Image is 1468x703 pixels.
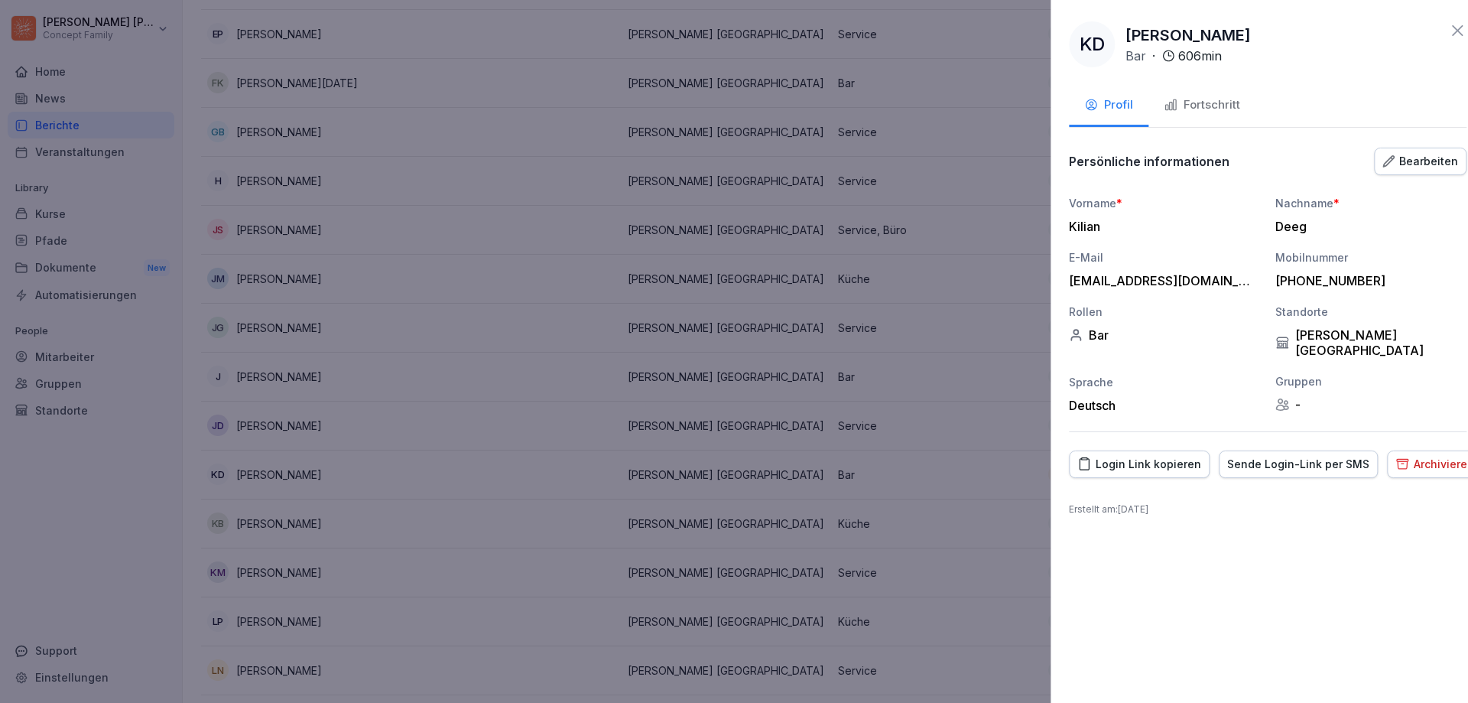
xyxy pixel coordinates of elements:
[1275,397,1466,412] div: -
[1069,374,1260,390] div: Sprache
[1178,47,1222,65] p: 606 min
[1069,451,1210,478] button: Login Link kopieren
[1069,398,1260,413] div: Deutsch
[1069,304,1260,320] div: Rollen
[1148,86,1255,127] button: Fortschritt
[1069,327,1260,343] div: Bar
[1069,503,1466,516] p: Erstellt am : [DATE]
[1069,154,1229,169] p: Persönliche informationen
[1164,96,1240,114] div: Fortschritt
[1069,249,1260,265] div: E-Mail
[1069,273,1252,288] div: [EMAIL_ADDRESS][DOMAIN_NAME]
[1069,21,1115,67] div: KD
[1084,96,1133,114] div: Profil
[1125,47,1222,65] div: ·
[1275,195,1466,211] div: Nachname
[1125,47,1146,65] p: Bar
[1275,304,1466,320] div: Standorte
[1275,273,1459,288] div: [PHONE_NUMBER]
[1219,451,1378,478] button: Sende Login-Link per SMS
[1069,86,1148,127] button: Profil
[1275,249,1466,265] div: Mobilnummer
[1125,24,1251,47] p: [PERSON_NAME]
[1077,456,1201,473] div: Login Link kopieren
[1275,219,1459,234] div: Deeg
[1275,327,1466,358] div: [PERSON_NAME] [GEOGRAPHIC_DATA]
[1069,195,1260,211] div: Vorname
[1275,373,1466,389] div: Gruppen
[1382,153,1458,170] div: Bearbeiten
[1227,456,1369,473] div: Sende Login-Link per SMS
[1374,148,1466,175] button: Bearbeiten
[1069,219,1252,234] div: Kilian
